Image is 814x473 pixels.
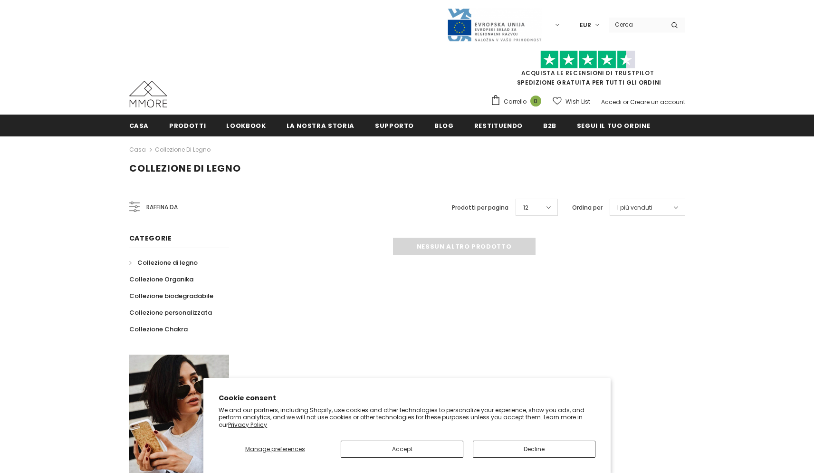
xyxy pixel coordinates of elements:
a: Wish List [553,93,590,110]
span: Wish List [565,97,590,106]
span: I più venduti [617,203,652,212]
button: Decline [473,441,595,458]
img: Javni Razpis [447,8,542,42]
label: Prodotti per pagina [452,203,508,212]
a: La nostra storia [287,115,354,136]
span: Carrello [504,97,527,106]
span: Collezione biodegradabile [129,291,213,300]
span: SPEDIZIONE GRATUITA PER TUTTI GLI ORDINI [490,55,685,87]
span: or [623,98,629,106]
a: supporto [375,115,414,136]
span: Restituendo [474,121,523,130]
img: Fidati di Pilot Stars [540,50,635,69]
span: Collezione Organika [129,275,193,284]
a: Casa [129,115,149,136]
a: Blog [434,115,454,136]
span: Segui il tuo ordine [577,121,650,130]
span: 12 [523,203,528,212]
a: Prodotti [169,115,206,136]
a: Segui il tuo ordine [577,115,650,136]
a: B2B [543,115,556,136]
span: Collezione personalizzata [129,308,212,317]
a: Collezione di legno [155,145,211,154]
a: Javni Razpis [447,20,542,29]
span: supporto [375,121,414,130]
button: Accept [341,441,463,458]
button: Manage preferences [219,441,331,458]
span: EUR [580,20,591,30]
p: We and our partners, including Shopify, use cookies and other technologies to personalize your ex... [219,406,595,429]
span: 0 [530,96,541,106]
a: Privacy Policy [228,421,267,429]
span: Raffina da [146,202,178,212]
a: Collezione Chakra [129,321,188,338]
a: Carrello 0 [490,95,546,109]
span: La nostra storia [287,121,354,130]
input: Search Site [609,18,664,31]
a: Casa [129,144,146,155]
span: Blog [434,121,454,130]
h2: Cookie consent [219,393,595,403]
span: Manage preferences [245,445,305,453]
span: Lookbook [226,121,266,130]
a: Restituendo [474,115,523,136]
a: Collezione personalizzata [129,304,212,321]
a: Collezione Organika [129,271,193,288]
span: Collezione Chakra [129,325,188,334]
span: Prodotti [169,121,206,130]
span: Casa [129,121,149,130]
span: Categorie [129,233,172,243]
a: Collezione di legno [129,254,198,271]
label: Ordina per [572,203,603,212]
a: Lookbook [226,115,266,136]
img: Casi MMORE [129,81,167,107]
a: Creare un account [630,98,685,106]
span: B2B [543,121,556,130]
span: Collezione di legno [129,162,241,175]
a: Accedi [601,98,622,106]
a: Collezione biodegradabile [129,288,213,304]
span: Collezione di legno [137,258,198,267]
a: Acquista le recensioni di TrustPilot [521,69,654,77]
